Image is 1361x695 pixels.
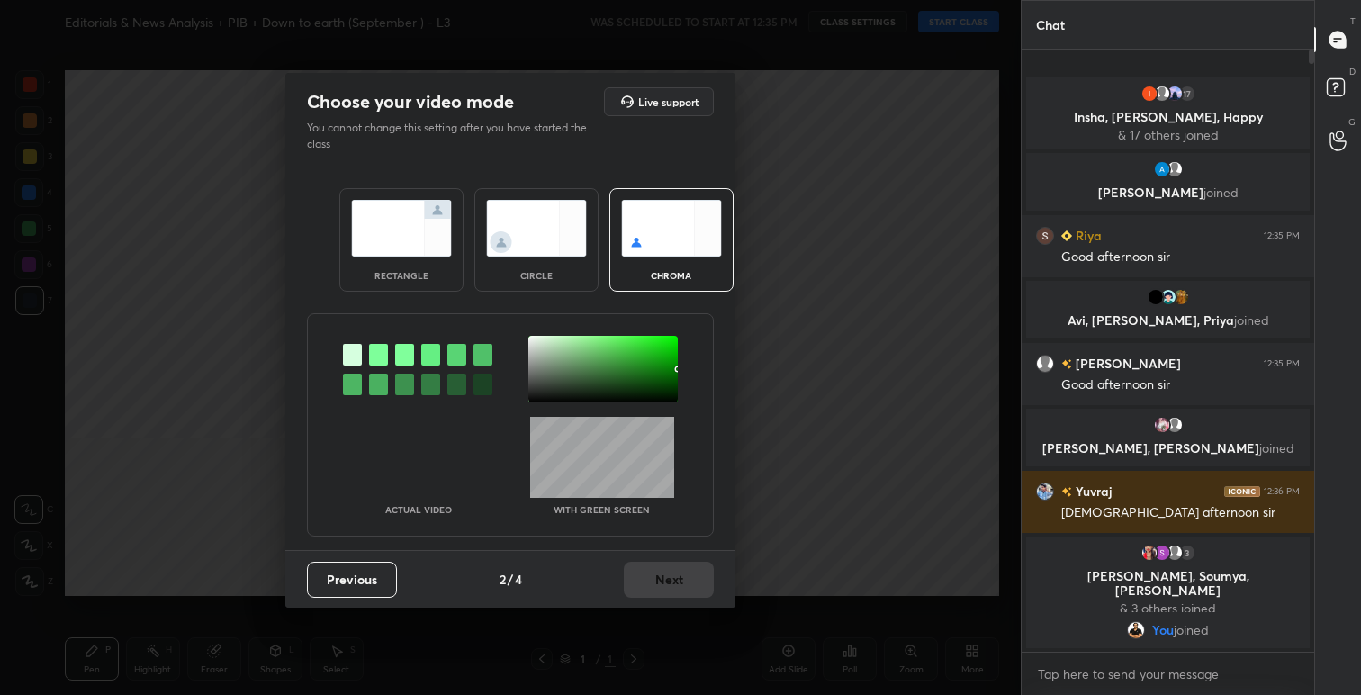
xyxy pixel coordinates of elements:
div: 12:35 PM [1264,230,1300,241]
img: 000e10b4008f411cb14d8344cd7b6310.jpg [1140,544,1158,562]
div: 17 [1178,85,1196,103]
p: T [1350,14,1356,28]
p: Insha, [PERSON_NAME], Happy [1037,110,1299,124]
span: joined [1259,439,1294,456]
img: default.png [1166,544,1184,562]
h4: 2 [500,570,506,589]
h2: Choose your video mode [307,90,514,113]
div: chroma [635,271,708,280]
h6: Riya [1072,226,1102,245]
div: rectangle [365,271,437,280]
p: [PERSON_NAME] [1037,185,1299,200]
p: Avi, [PERSON_NAME], Priya [1037,313,1299,328]
img: default.png [1166,416,1184,434]
img: da048717c4884dcaac437c3d0e614b06.jpg [1153,416,1171,434]
p: & 3 others joined [1037,601,1299,616]
p: [PERSON_NAME], [PERSON_NAME] [1037,441,1299,456]
img: iconic-dark.1390631f.png [1224,486,1260,497]
img: 08b8fc63b2434014a862259b40aab070.26699351_3 [1140,85,1158,103]
p: & 17 others joined [1037,128,1299,142]
img: 68828f2a410943e2a6c0e86478c47eba.jpg [1127,621,1145,639]
p: [PERSON_NAME], Soumya, [PERSON_NAME] [1037,569,1299,598]
img: default.png [1153,85,1171,103]
img: chromaScreenIcon.c19ab0a0.svg [621,200,722,257]
h6: Yuvraj [1072,482,1112,501]
div: grid [1022,74,1314,652]
img: Learner_Badge_beginner_1_8b307cf2a0.svg [1061,230,1072,241]
div: [DEMOGRAPHIC_DATA] afternoon sir [1061,504,1300,522]
h6: [PERSON_NAME] [1072,354,1181,373]
img: ac57bdbcd972476aa267886dbb123185.84942758_3 [1153,544,1171,562]
h4: / [508,570,513,589]
div: Good afternoon sir [1061,376,1300,394]
span: You [1152,623,1174,637]
p: You cannot change this setting after you have started the class [307,120,599,152]
img: 0350273c59f349f989ab0a770d804735.jpg [1036,483,1054,501]
span: joined [1234,311,1269,329]
p: With green screen [554,505,650,514]
img: default.png [1036,355,1054,373]
div: Good afternoon sir [1061,248,1300,266]
p: Chat [1022,1,1079,49]
img: 57a969e4a0554f51aa4b833866b8baef.jpg [1166,85,1184,103]
img: d3fafee16f0b4f7ea9c0552cd45c8d3c.jpg [1147,288,1165,306]
img: 468799baafe54ce18a135d15b3e98ed6.78490898_3 [1153,160,1171,178]
span: joined [1203,184,1239,201]
img: 96702202_E9A8E2BE-0D98-441E-80EF-63D756C1DCC8.png [1159,288,1177,306]
img: 3f083ac7596845a68780312a09b22c85.jpg [1172,288,1190,306]
h5: Live support [638,96,699,107]
div: 12:35 PM [1264,358,1300,369]
p: D [1349,65,1356,78]
img: no-rating-badge.077c3623.svg [1061,359,1072,369]
div: 3 [1178,544,1196,562]
p: Actual Video [385,505,452,514]
div: circle [500,271,572,280]
p: G [1348,115,1356,129]
img: 61b68b19d8ab46a2acb88d9ea9b08795.98562433_3 [1036,227,1054,245]
div: 12:36 PM [1264,486,1300,497]
img: normalScreenIcon.ae25ed63.svg [351,200,452,257]
img: default.png [1166,160,1184,178]
img: no-rating-badge.077c3623.svg [1061,487,1072,497]
button: Previous [307,562,397,598]
h4: 4 [515,570,522,589]
span: joined [1174,623,1209,637]
img: circleScreenIcon.acc0effb.svg [486,200,587,257]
